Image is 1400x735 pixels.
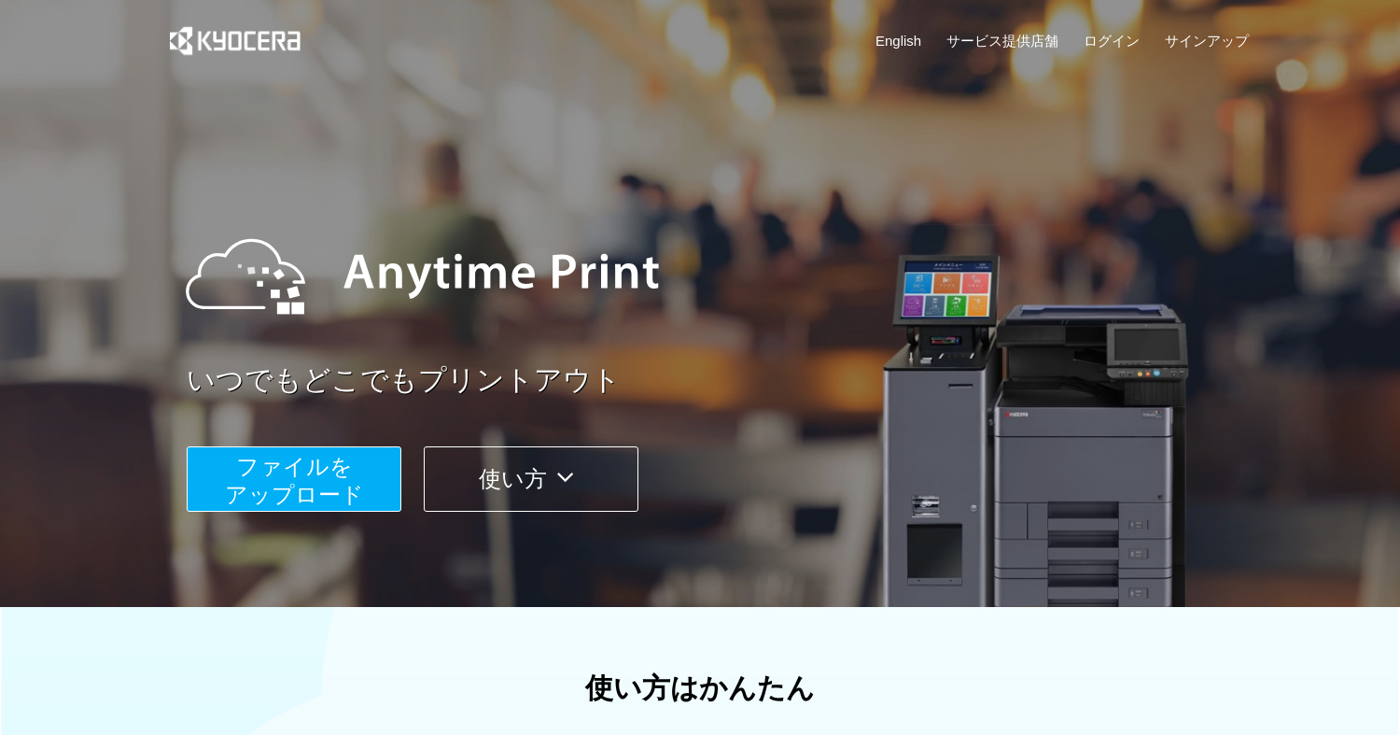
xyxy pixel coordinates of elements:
[187,360,1260,401] a: いつでもどこでもプリントアウト
[424,446,638,512] button: 使い方
[225,454,364,507] span: ファイルを ​​アップロード
[1084,31,1140,50] a: ログイン
[1165,31,1249,50] a: サインアップ
[187,446,401,512] button: ファイルを​​アップロード
[875,31,921,50] a: English
[946,31,1058,50] a: サービス提供店舗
